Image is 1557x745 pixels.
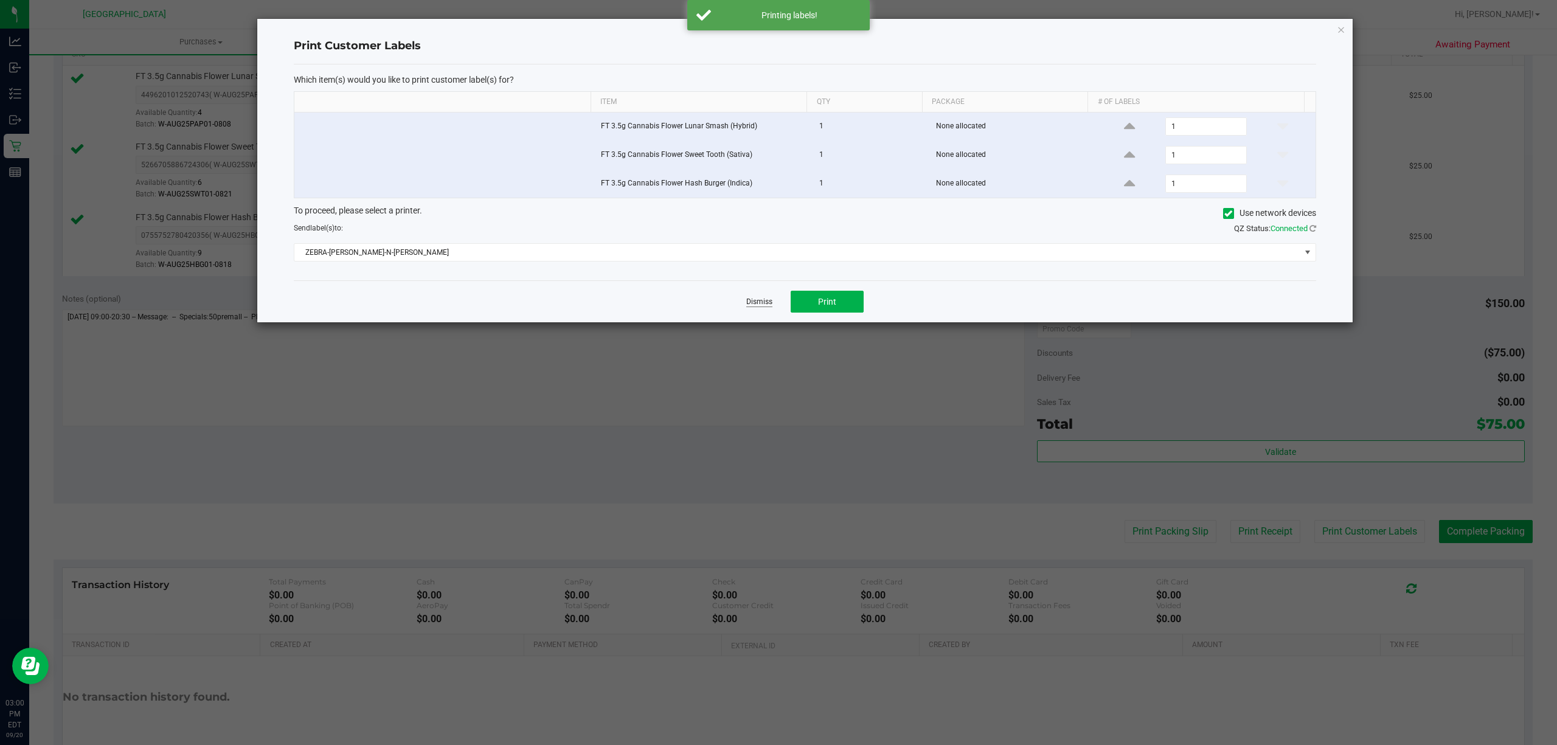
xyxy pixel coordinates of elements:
a: Dismiss [746,297,772,307]
span: Print [818,297,836,307]
span: label(s) [310,224,335,232]
span: Connected [1271,224,1308,233]
label: Use network devices [1223,207,1316,220]
div: To proceed, please select a printer. [285,204,1325,223]
th: # of labels [1087,92,1304,113]
td: 1 [812,141,929,170]
th: Package [922,92,1088,113]
td: None allocated [929,170,1097,198]
td: None allocated [929,113,1097,141]
td: FT 3.5g Cannabis Flower Hash Burger (Indica) [594,170,813,198]
th: Item [591,92,807,113]
td: FT 3.5g Cannabis Flower Sweet Tooth (Sativa) [594,141,813,170]
th: Qty [806,92,922,113]
div: Printing labels! [718,9,861,21]
td: FT 3.5g Cannabis Flower Lunar Smash (Hybrid) [594,113,813,141]
button: Print [791,291,864,313]
iframe: Resource center [12,648,49,684]
span: ZEBRA-[PERSON_NAME]-N-[PERSON_NAME] [294,244,1300,261]
td: None allocated [929,141,1097,170]
h4: Print Customer Labels [294,38,1316,54]
td: 1 [812,113,929,141]
p: Which item(s) would you like to print customer label(s) for? [294,74,1316,85]
span: Send to: [294,224,343,232]
td: 1 [812,170,929,198]
span: QZ Status: [1234,224,1316,233]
